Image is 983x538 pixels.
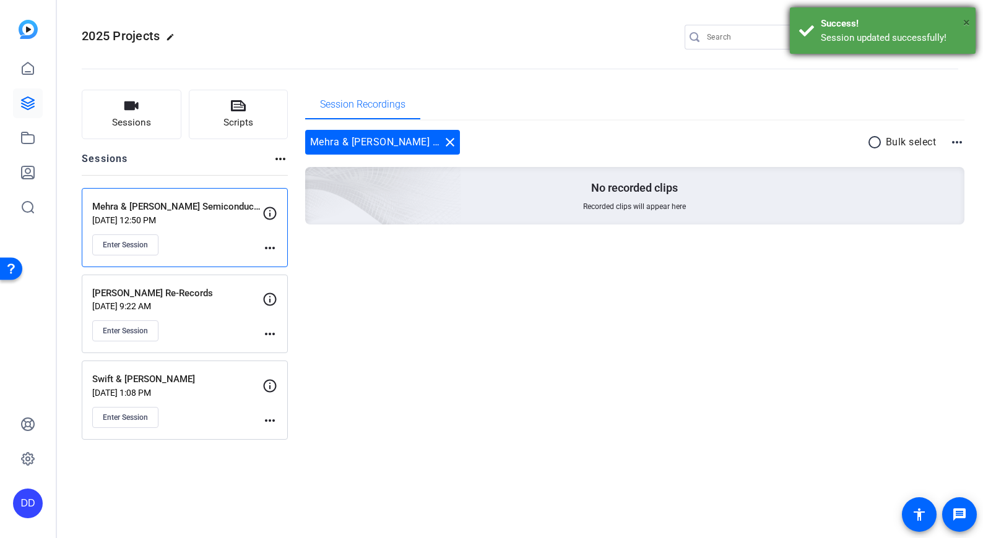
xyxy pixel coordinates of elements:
button: Enter Session [92,234,158,255]
button: Scripts [189,90,288,139]
mat-icon: more_horiz [262,413,277,428]
img: blue-gradient.svg [19,20,38,39]
mat-icon: more_horiz [262,241,277,255]
mat-icon: close [443,135,457,150]
p: [DATE] 1:08 PM [92,388,262,398]
mat-icon: message [952,507,967,522]
button: Close [963,13,970,32]
span: Recorded clips will appear here [583,202,686,211]
p: Swift & [PERSON_NAME] [92,372,262,386]
p: Mehra & [PERSON_NAME] Semiconductors #2 [92,200,262,214]
span: 2025 Projects [82,28,160,43]
mat-icon: more_horiz [262,327,277,341]
div: Mehra & [PERSON_NAME] Semiconductors #2 [305,130,460,155]
p: [PERSON_NAME] Re-Records [92,286,262,301]
span: × [963,15,970,30]
p: No recorded clips [591,181,678,195]
mat-icon: accessibility [912,507,927,522]
span: Enter Session [103,412,148,422]
span: Scripts [223,116,253,130]
button: Enter Session [92,407,158,428]
div: Session updated successfully! [821,31,966,45]
button: Enter Session [92,320,158,341]
div: DD [13,489,43,518]
mat-icon: more_horiz [950,135,964,150]
span: Enter Session [103,240,148,250]
h2: Sessions [82,152,128,175]
button: Sessions [82,90,181,139]
span: Sessions [112,116,151,130]
mat-icon: more_horiz [273,152,288,166]
span: Session Recordings [320,100,405,109]
mat-icon: radio_button_unchecked [867,135,886,150]
p: Bulk select [886,135,937,150]
img: embarkstudio-empty-session.png [167,45,462,313]
span: Enter Session [103,326,148,336]
input: Search [707,30,818,45]
mat-icon: edit [166,33,181,48]
div: Success! [821,17,966,31]
p: [DATE] 9:22 AM [92,301,262,311]
p: [DATE] 12:50 PM [92,215,262,225]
